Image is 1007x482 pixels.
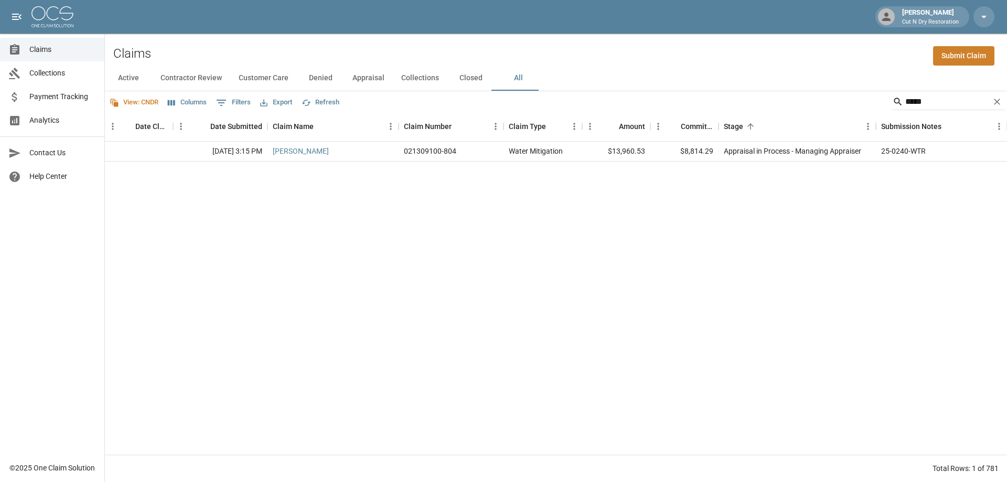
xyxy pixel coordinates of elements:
[488,119,504,134] button: Menu
[546,119,561,134] button: Sort
[404,146,456,156] div: 021309100-804
[650,112,719,141] div: Committed Amount
[173,142,267,162] div: [DATE] 3:15 PM
[29,91,96,102] span: Payment Tracking
[582,119,598,134] button: Menu
[509,146,563,156] div: Water Mitigation
[213,94,253,111] button: Show filters
[121,119,135,134] button: Sort
[314,119,328,134] button: Sort
[681,112,713,141] div: Committed Amount
[105,112,173,141] div: Date Claim Settled
[509,112,546,141] div: Claim Type
[933,46,994,66] a: Submit Claim
[582,142,650,162] div: $13,960.53
[452,119,466,134] button: Sort
[582,112,650,141] div: Amount
[404,112,452,141] div: Claim Number
[719,112,876,141] div: Stage
[383,119,399,134] button: Menu
[898,7,963,26] div: [PERSON_NAME]
[29,44,96,55] span: Claims
[135,112,168,141] div: Date Claim Settled
[299,94,342,111] button: Refresh
[29,68,96,79] span: Collections
[173,112,267,141] div: Date Submitted
[933,463,999,474] div: Total Rows: 1 of 781
[105,66,1007,91] div: dynamic tabs
[724,112,743,141] div: Stage
[393,66,447,91] button: Collections
[495,66,542,91] button: All
[29,147,96,158] span: Contact Us
[604,119,619,134] button: Sort
[105,66,152,91] button: Active
[566,119,582,134] button: Menu
[504,112,582,141] div: Claim Type
[989,94,1005,110] button: Clear
[860,119,876,134] button: Menu
[105,119,121,134] button: Menu
[258,94,295,111] button: Export
[650,142,719,162] div: $8,814.29
[724,146,861,156] div: Appraisal in Process - Managing Appraiser
[273,146,329,156] a: [PERSON_NAME]
[619,112,645,141] div: Amount
[666,119,681,134] button: Sort
[230,66,297,91] button: Customer Care
[107,94,161,111] button: View: CNDR
[31,6,73,27] img: ocs-logo-white-transparent.png
[399,112,504,141] div: Claim Number
[173,119,189,134] button: Menu
[29,115,96,126] span: Analytics
[881,146,926,156] div: 25-0240-WTR
[165,94,209,111] button: Select columns
[893,93,1005,112] div: Search
[6,6,27,27] button: open drawer
[650,119,666,134] button: Menu
[876,112,1007,141] div: Submission Notes
[344,66,393,91] button: Appraisal
[297,66,344,91] button: Denied
[152,66,230,91] button: Contractor Review
[881,112,941,141] div: Submission Notes
[743,119,758,134] button: Sort
[941,119,956,134] button: Sort
[902,18,959,27] p: Cut N Dry Restoration
[991,119,1007,134] button: Menu
[210,112,262,141] div: Date Submitted
[113,46,151,61] h2: Claims
[273,112,314,141] div: Claim Name
[267,112,399,141] div: Claim Name
[9,463,95,473] div: © 2025 One Claim Solution
[29,171,96,182] span: Help Center
[196,119,210,134] button: Sort
[447,66,495,91] button: Closed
